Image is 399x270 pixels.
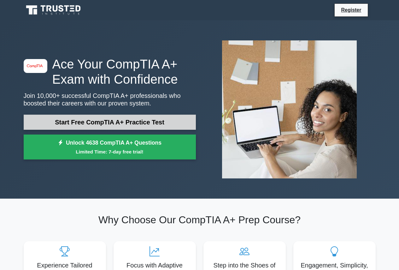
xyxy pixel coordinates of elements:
[24,115,196,130] a: Start Free CompTIA A+ Practice Test
[32,148,188,155] small: Limited Time: 7-day free trial!
[24,214,376,226] h2: Why Choose Our CompTIA A+ Prep Course?
[24,57,196,87] h1: Ace Your CompTIA A+ Exam with Confidence
[24,135,196,160] a: Unlock 4638 CompTIA A+ QuestionsLimited Time: 7-day free trial!
[337,6,365,14] a: Register
[24,92,196,107] p: Join 10,000+ successful CompTIA A+ professionals who boosted their careers with our proven system.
